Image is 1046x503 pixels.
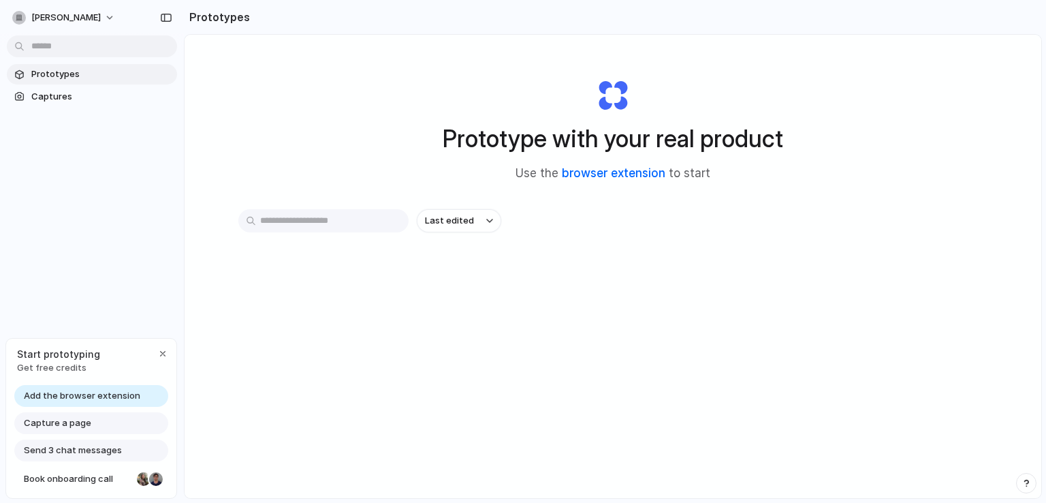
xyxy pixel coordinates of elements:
a: Prototypes [7,64,177,85]
h2: Prototypes [184,9,250,25]
span: Start prototyping [17,347,100,361]
span: Book onboarding call [24,472,131,486]
span: Prototypes [31,67,172,81]
span: Capture a page [24,416,91,430]
span: Get free credits [17,361,100,375]
span: Last edited [425,214,474,228]
div: Nicole Kubica [136,471,152,487]
div: Christian Iacullo [148,471,164,487]
span: Add the browser extension [24,389,140,403]
a: Captures [7,87,177,107]
button: Last edited [417,209,501,232]
a: Book onboarding call [14,468,168,490]
span: Captures [31,90,172,104]
span: Send 3 chat messages [24,444,122,457]
span: [PERSON_NAME] [31,11,101,25]
a: browser extension [562,166,665,180]
h1: Prototype with your real product [443,121,783,157]
button: [PERSON_NAME] [7,7,122,29]
span: Use the to start [516,165,710,183]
